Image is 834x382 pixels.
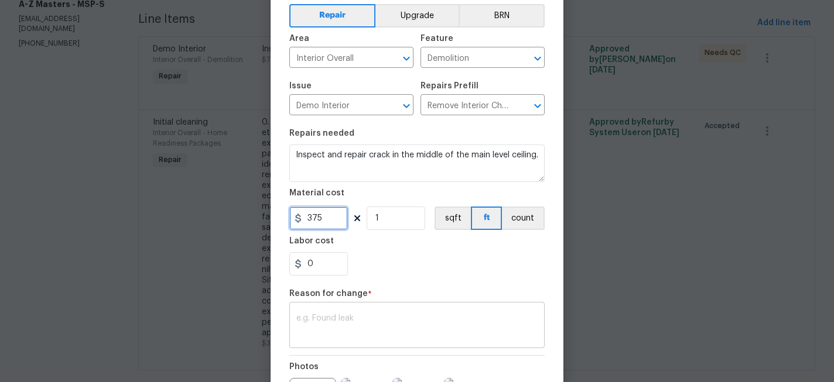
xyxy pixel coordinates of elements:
button: sqft [435,207,471,230]
button: Open [398,50,415,67]
button: ft [471,207,502,230]
button: Open [529,50,546,67]
button: Upgrade [375,4,459,27]
h5: Repairs needed [289,129,354,137]
textarea: Inspect and repair crack in the middle of the main level ceiling. [289,144,545,182]
button: Repair [289,4,375,27]
button: Open [529,98,546,114]
h5: Photos [289,363,319,371]
h5: Repairs Prefill [421,82,478,90]
h5: Area [289,35,309,43]
h5: Labor cost [289,237,334,245]
h5: Material cost [289,189,344,197]
button: Open [398,98,415,114]
h5: Feature [421,35,453,43]
button: BRN [459,4,545,27]
button: count [502,207,545,230]
h5: Issue [289,82,312,90]
h5: Reason for change [289,290,368,298]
